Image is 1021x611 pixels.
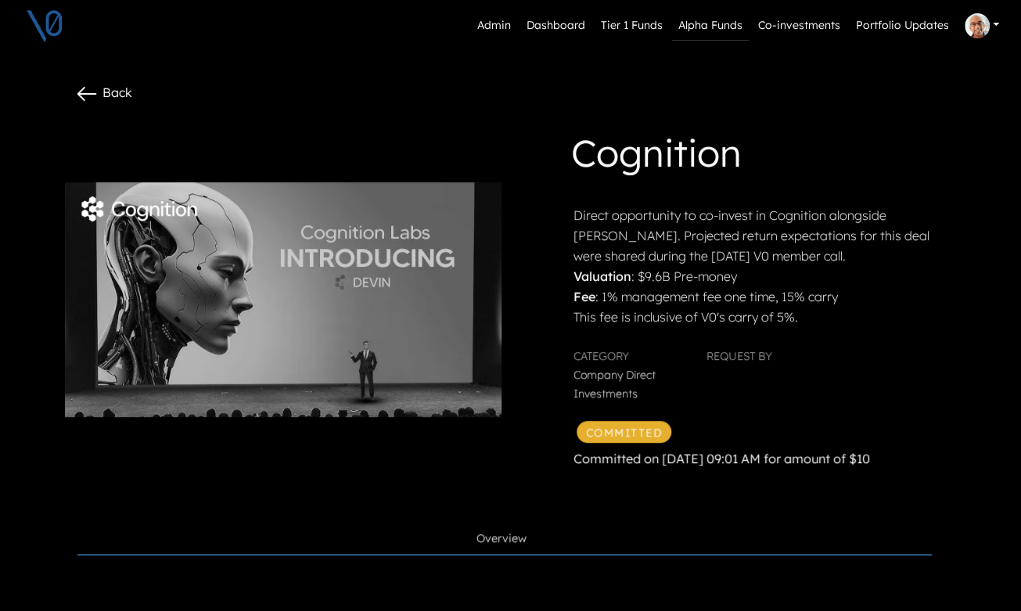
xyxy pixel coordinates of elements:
[577,421,672,443] span: Committed
[850,11,955,41] a: Portfolio Updates
[706,349,772,363] span: Request By
[476,530,527,548] span: Overview
[573,449,954,468] div: Committed on [DATE] 09:01 AM for amount of $10
[573,205,954,266] p: Direct opportunity to co-invest in Cognition alongside [PERSON_NAME]. Projected return expectatio...
[752,11,847,41] a: Co-investments
[81,195,198,223] img: Fund Logo
[471,11,517,41] a: Admin
[25,6,64,45] img: V0 logo
[672,11,749,41] a: Alpha Funds
[65,182,502,417] img: Cognition-Labs.png
[573,286,954,307] p: : 1% management fee one time, 15% carry
[520,11,591,41] a: Dashboard
[573,268,631,284] strong: Valuation
[595,11,669,41] a: Tier 1 Funds
[74,84,132,100] a: Back
[965,13,990,38] img: Profile
[573,368,656,401] span: Company Direct Investments
[573,307,954,327] p: This fee is inclusive of V0's carry of 5%.
[573,289,595,304] strong: Fee
[573,266,954,286] p: : $9.6B Pre-money
[573,349,629,363] span: Category
[571,125,954,186] h1: Cognition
